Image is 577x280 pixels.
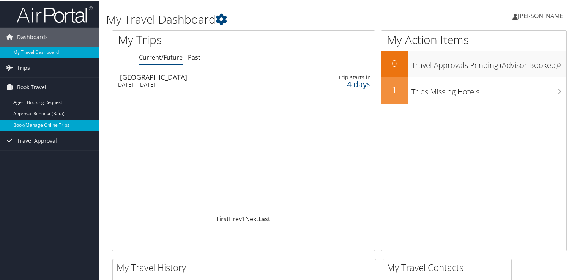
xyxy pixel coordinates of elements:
[139,52,183,61] a: Current/Future
[381,56,408,69] h2: 0
[387,260,511,273] h2: My Travel Contacts
[245,214,259,222] a: Next
[518,11,565,19] span: [PERSON_NAME]
[17,131,57,149] span: Travel Approval
[106,11,417,27] h1: My Travel Dashboard
[118,31,260,47] h1: My Trips
[381,50,566,77] a: 0Travel Approvals Pending (Advisor Booked)
[512,4,572,27] a: [PERSON_NAME]
[312,80,370,87] div: 4 days
[411,55,566,70] h3: Travel Approvals Pending (Advisor Booked)
[229,214,242,222] a: Prev
[381,77,566,103] a: 1Trips Missing Hotels
[116,80,281,87] div: [DATE] - [DATE]
[17,27,48,46] span: Dashboards
[381,83,408,96] h2: 1
[117,260,376,273] h2: My Travel History
[242,214,245,222] a: 1
[17,58,30,77] span: Trips
[216,214,229,222] a: First
[259,214,270,222] a: Last
[17,77,46,96] span: Book Travel
[411,82,566,96] h3: Trips Missing Hotels
[381,31,566,47] h1: My Action Items
[188,52,200,61] a: Past
[120,73,284,80] div: [GEOGRAPHIC_DATA]
[17,5,93,23] img: airportal-logo.png
[312,73,370,80] div: Trip starts in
